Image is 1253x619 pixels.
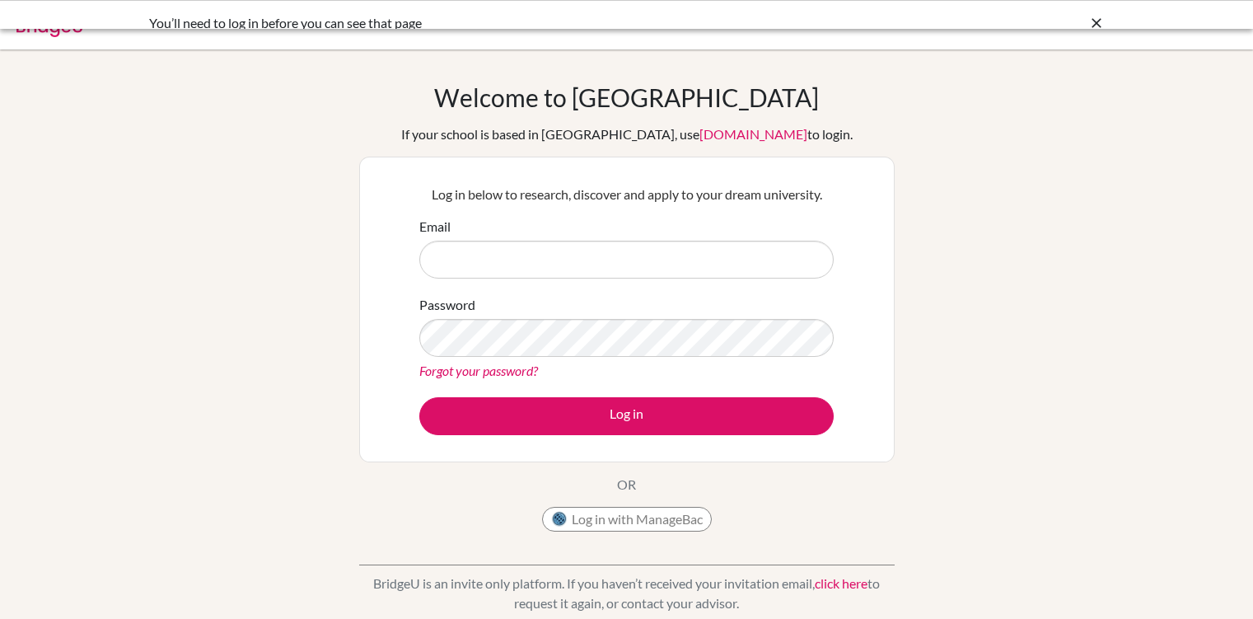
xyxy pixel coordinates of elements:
[419,397,834,435] button: Log in
[419,363,538,378] a: Forgot your password?
[699,126,807,142] a: [DOMAIN_NAME]
[359,574,895,613] p: BridgeU is an invite only platform. If you haven’t received your invitation email, to request it ...
[419,295,475,315] label: Password
[401,124,853,144] div: If your school is based in [GEOGRAPHIC_DATA], use to login.
[149,13,858,33] div: You’ll need to log in before you can see that page
[815,575,867,591] a: click here
[617,475,636,495] p: OR
[419,185,834,204] p: Log in below to research, discover and apply to your dream university.
[434,82,819,112] h1: Welcome to [GEOGRAPHIC_DATA]
[542,507,712,532] button: Log in with ManageBac
[419,217,451,237] label: Email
